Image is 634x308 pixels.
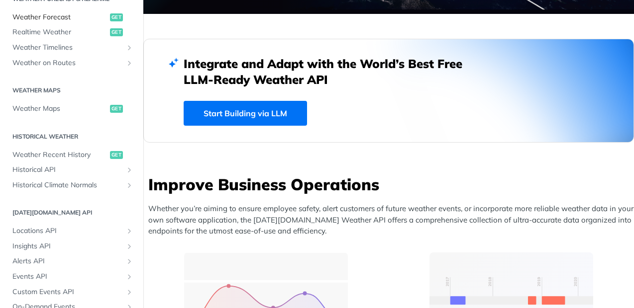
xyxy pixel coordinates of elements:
[7,224,136,238] a: Locations APIShow subpages for Locations API
[7,178,136,193] a: Historical Climate NormalsShow subpages for Historical Climate Normals
[7,40,136,55] a: Weather TimelinesShow subpages for Weather Timelines
[12,287,123,297] span: Custom Events API
[12,150,107,160] span: Weather Recent History
[12,27,107,37] span: Realtime Weather
[12,43,123,53] span: Weather Timelines
[12,180,123,190] span: Historical Climate Normals
[125,59,133,67] button: Show subpages for Weather on Routes
[125,166,133,174] button: Show subpages for Historical API
[12,256,123,266] span: Alerts API
[7,285,136,300] a: Custom Events APIShow subpages for Custom Events API
[148,173,634,195] h3: Improve Business Operations
[110,151,123,159] span: get
[184,101,307,126] a: Start Building via LLM
[125,288,133,296] button: Show subpages for Custom Events API
[125,181,133,189] button: Show subpages for Historical Climate Normals
[7,101,136,116] a: Weather Mapsget
[7,254,136,269] a: Alerts APIShow subpages for Alerts API
[7,86,136,95] h2: Weather Maps
[7,132,136,141] h2: Historical Weather
[12,12,107,22] span: Weather Forecast
[7,208,136,217] h2: [DATE][DOMAIN_NAME] API
[12,165,123,175] span: Historical API
[7,148,136,162] a: Weather Recent Historyget
[148,203,634,237] p: Whether you’re aiming to ensure employee safety, alert customers of future weather events, or inc...
[7,10,136,25] a: Weather Forecastget
[12,241,123,251] span: Insights API
[125,227,133,235] button: Show subpages for Locations API
[12,226,123,236] span: Locations API
[110,105,123,113] span: get
[7,162,136,177] a: Historical APIShow subpages for Historical API
[125,273,133,281] button: Show subpages for Events API
[125,44,133,52] button: Show subpages for Weather Timelines
[7,269,136,284] a: Events APIShow subpages for Events API
[7,56,136,71] a: Weather on RoutesShow subpages for Weather on Routes
[184,56,477,87] h2: Integrate and Adapt with the World’s Best Free LLM-Ready Weather API
[7,25,136,40] a: Realtime Weatherget
[12,104,107,114] span: Weather Maps
[125,242,133,250] button: Show subpages for Insights API
[125,257,133,265] button: Show subpages for Alerts API
[12,272,123,282] span: Events API
[110,13,123,21] span: get
[7,239,136,254] a: Insights APIShow subpages for Insights API
[110,28,123,36] span: get
[12,58,123,68] span: Weather on Routes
